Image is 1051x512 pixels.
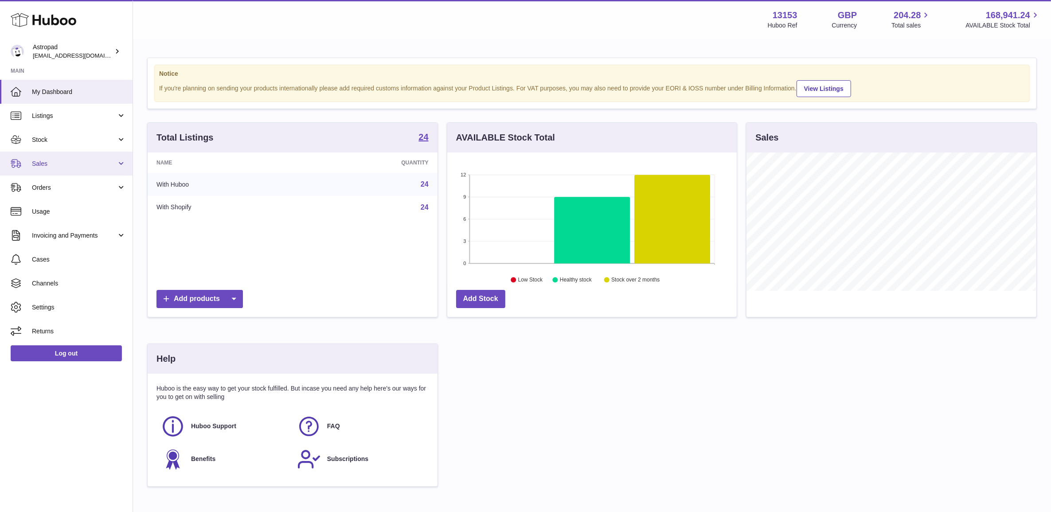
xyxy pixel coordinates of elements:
[773,9,797,21] strong: 13153
[611,277,660,283] text: Stock over 2 months
[156,132,214,144] h3: Total Listings
[891,21,931,30] span: Total sales
[463,194,466,199] text: 9
[797,80,851,97] a: View Listings
[161,447,288,471] a: Benefits
[156,353,176,365] h3: Help
[838,9,857,21] strong: GBP
[32,327,126,336] span: Returns
[32,88,126,96] span: My Dashboard
[32,112,117,120] span: Listings
[894,9,921,21] span: 204.28
[304,152,437,173] th: Quantity
[463,216,466,222] text: 6
[327,455,368,463] span: Subscriptions
[11,45,24,58] img: internalAdmin-13153@internal.huboo.com
[148,173,304,196] td: With Huboo
[33,43,113,60] div: Astropad
[11,345,122,361] a: Log out
[161,414,288,438] a: Huboo Support
[965,21,1040,30] span: AVAILABLE Stock Total
[755,132,778,144] h3: Sales
[461,172,466,177] text: 12
[421,180,429,188] a: 24
[148,196,304,219] td: With Shopify
[159,70,1025,78] strong: Notice
[463,261,466,266] text: 0
[327,422,340,430] span: FAQ
[456,132,555,144] h3: AVAILABLE Stock Total
[32,279,126,288] span: Channels
[463,238,466,244] text: 3
[32,303,126,312] span: Settings
[518,277,543,283] text: Low Stock
[768,21,797,30] div: Huboo Ref
[191,455,215,463] span: Benefits
[32,184,117,192] span: Orders
[32,160,117,168] span: Sales
[32,136,117,144] span: Stock
[418,133,428,141] strong: 24
[421,203,429,211] a: 24
[891,9,931,30] a: 204.28 Total sales
[832,21,857,30] div: Currency
[965,9,1040,30] a: 168,941.24 AVAILABLE Stock Total
[418,133,428,143] a: 24
[32,207,126,216] span: Usage
[156,290,243,308] a: Add products
[191,422,236,430] span: Huboo Support
[986,9,1030,21] span: 168,941.24
[156,384,429,401] p: Huboo is the easy way to get your stock fulfilled. But incase you need any help here's our ways f...
[297,414,424,438] a: FAQ
[456,290,505,308] a: Add Stock
[159,79,1025,97] div: If you're planning on sending your products internationally please add required customs informati...
[148,152,304,173] th: Name
[32,231,117,240] span: Invoicing and Payments
[297,447,424,471] a: Subscriptions
[33,52,130,59] span: [EMAIL_ADDRESS][DOMAIN_NAME]
[560,277,592,283] text: Healthy stock
[32,255,126,264] span: Cases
